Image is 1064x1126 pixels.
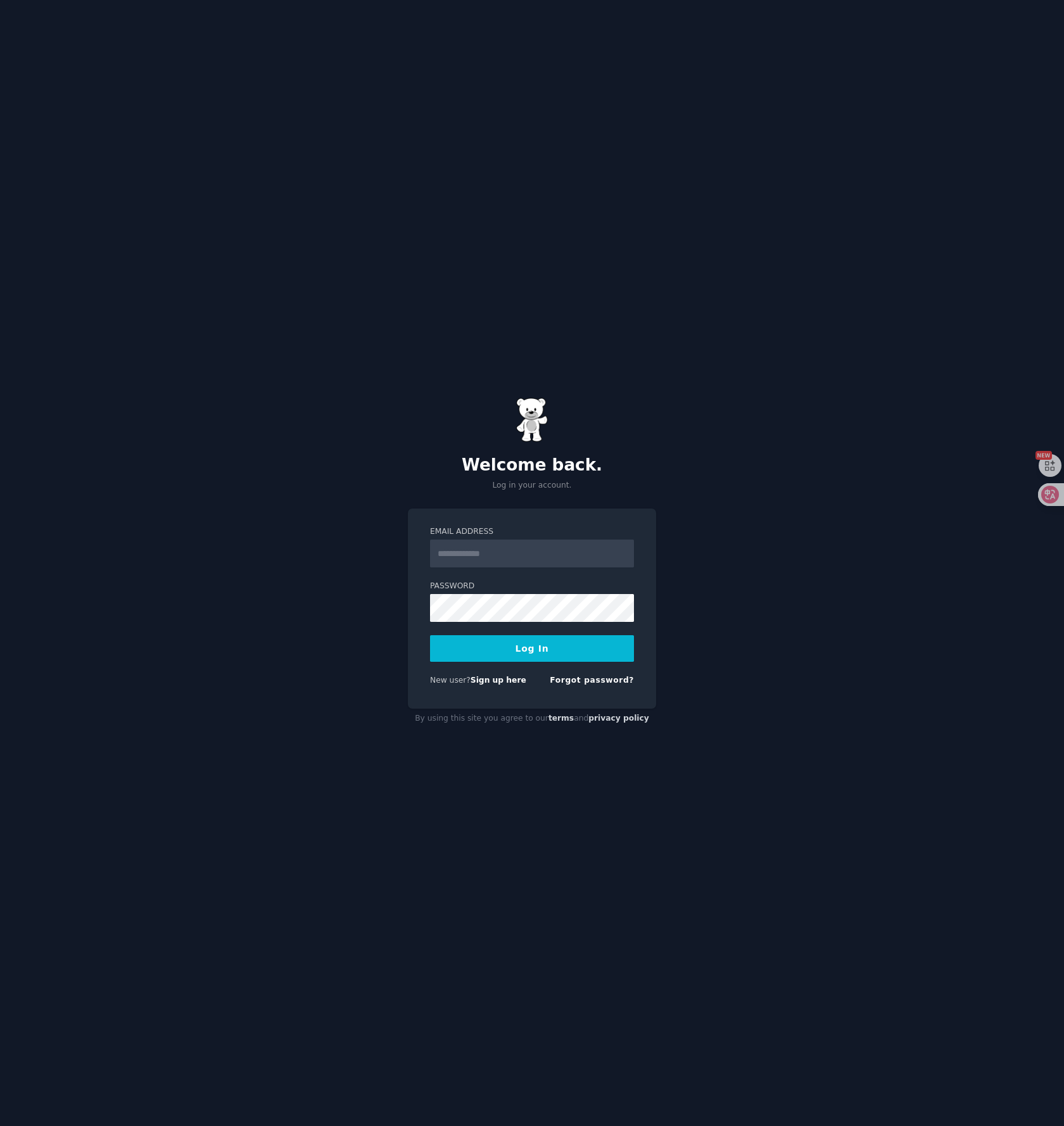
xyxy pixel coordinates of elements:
label: Password [430,581,634,592]
a: Sign up here [471,676,526,685]
span: New user? [430,676,471,685]
a: Forgot password? [550,676,634,685]
img: Gummy Bear [516,398,548,442]
button: Log In [430,635,634,662]
label: Email Address [430,526,634,538]
a: terms [548,714,574,723]
a: privacy policy [588,714,649,723]
div: By using this site you agree to our and [408,709,656,729]
p: Log in your account. [408,480,656,491]
h2: Welcome back. [408,455,656,476]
